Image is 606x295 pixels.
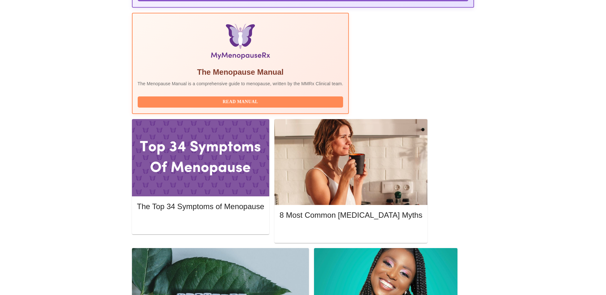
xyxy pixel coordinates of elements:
[144,98,337,106] span: Read Manual
[137,217,264,229] button: Read More
[280,229,424,234] a: Read More
[280,226,422,238] button: Read More
[137,220,266,225] a: Read More
[137,201,264,212] h5: The Top 34 Symptoms of Menopause
[138,99,345,104] a: Read Manual
[138,80,343,87] p: The Menopause Manual is a comprehensive guide to menopause, written by the MMRx Clinical team.
[138,96,343,108] button: Read Manual
[170,24,311,62] img: Menopause Manual
[143,219,258,227] span: Read More
[286,228,416,236] span: Read More
[280,210,422,220] h5: 8 Most Common [MEDICAL_DATA] Myths
[138,67,343,77] h5: The Menopause Manual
